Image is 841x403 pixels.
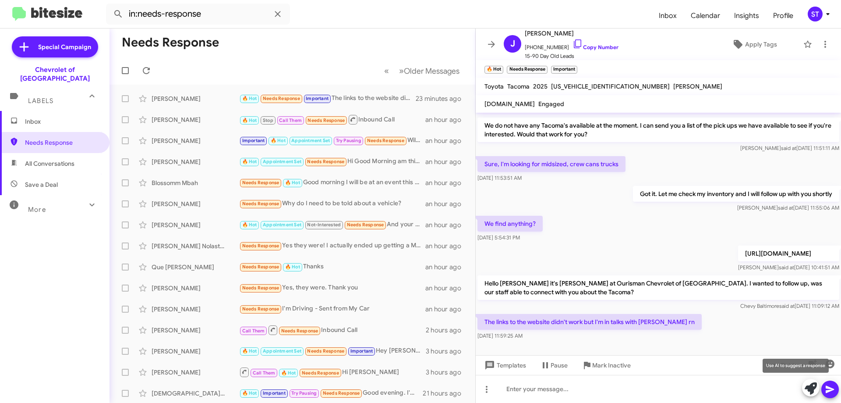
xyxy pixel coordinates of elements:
p: Hello [PERSON_NAME] it's [PERSON_NAME] at Ourisman Chevrolet of [GEOGRAPHIC_DATA]. I wanted to fo... [477,275,839,300]
div: Why do I need to be told about a vehicle? [239,199,425,209]
span: [US_VEHICLE_IDENTIFICATION_NUMBER] [551,82,670,90]
button: Templates [476,357,533,373]
div: an hour ago [425,305,468,314]
span: said at [778,204,793,211]
span: [DATE] 11:59:25 AM [477,332,523,339]
div: an hour ago [425,284,468,292]
div: Use AI to suggest a response [763,359,829,373]
span: Labels [28,97,53,105]
span: [PHONE_NUMBER] [525,39,618,52]
div: Yes they were! I actually ended up getting a Mazda CX90 last night. Thank you for staying in touc... [239,241,425,251]
button: ST [800,7,831,21]
button: Pause [533,357,575,373]
span: Chevy Baltimore [DATE] 11:09:12 AM [740,303,839,309]
span: More [28,206,46,214]
div: Good evening. I'm waiting on yall to get back to me [239,388,423,398]
p: We do not have any Tacoma's available at the moment. I can send you a list of the pick ups we hav... [477,118,839,142]
span: Pause [551,357,568,373]
p: Got it. Let me check my inventory and I will follow up with you shortly [633,186,839,202]
input: Search [106,4,290,25]
button: Previous [379,62,394,80]
span: [PERSON_NAME] [DATE] 10:41:51 AM [738,264,839,271]
span: Tacoma [507,82,530,90]
div: [PERSON_NAME] [152,368,239,377]
span: Special Campaign [38,43,91,51]
div: Yes, they were. Thank you [239,283,425,293]
p: Sure, I'm looking for midsized, crew cans trucks [477,156,625,172]
span: Appointment Set [263,159,301,164]
div: 23 minutes ago [416,94,468,103]
span: Templates [483,357,526,373]
div: [PERSON_NAME] Nolastname118621286 [152,242,239,250]
div: [PERSON_NAME] [152,305,239,314]
div: [PERSON_NAME] [152,221,239,229]
div: Que [PERSON_NAME] [152,263,239,271]
div: [PERSON_NAME] [152,326,239,335]
span: J [510,37,515,51]
span: said at [779,264,794,271]
a: Insights [727,3,766,29]
div: an hour ago [425,178,468,187]
div: an hour ago [425,136,468,145]
span: Stop [263,118,273,123]
span: Needs Response [242,180,279,185]
span: 15-90 Day Old Leads [525,52,618,61]
div: an hour ago [425,263,468,271]
span: [PERSON_NAME] [673,82,722,90]
div: 3 hours ago [426,347,468,356]
div: an hour ago [425,115,468,124]
div: Blossomm Mbah [152,178,239,187]
span: Try Pausing [291,390,317,396]
span: Needs Response [242,264,279,270]
span: Needs Response [25,138,99,147]
span: Needs Response [302,370,339,376]
span: Important [306,96,329,101]
span: Needs Response [307,118,345,123]
span: Needs Response [307,348,344,354]
span: Profile [766,3,800,29]
span: 2025 [533,82,548,90]
span: Needs Response [242,285,279,291]
span: said at [779,303,795,309]
span: All Conversations [25,159,74,168]
button: Apply Tags [709,36,799,52]
div: 3 hours ago [426,368,468,377]
span: [PERSON_NAME] [DATE] 11:51:11 AM [740,145,839,151]
span: [PERSON_NAME] [525,28,618,39]
span: 🔥 Hot [285,180,300,185]
div: 21 hours ago [423,389,468,398]
span: Needs Response [307,159,344,164]
span: Save a Deal [25,180,58,189]
a: Special Campaign [12,36,98,57]
h1: Needs Response [122,36,219,50]
small: Important [551,66,577,74]
div: an hour ago [425,200,468,208]
div: 2 hours ago [426,326,468,335]
a: Inbox [652,3,684,29]
div: [PERSON_NAME] [152,94,239,103]
span: Important [263,390,286,396]
button: Next [394,62,465,80]
nav: Page navigation example [379,62,465,80]
span: Not-Interested [307,222,341,228]
div: Inbound Call [239,325,426,335]
div: [PERSON_NAME] [152,136,239,145]
a: Calendar [684,3,727,29]
span: Needs Response [242,243,279,249]
span: Older Messages [404,66,459,76]
div: The links to the website didn't work but I'm in talks with [PERSON_NAME] rn [239,93,416,103]
button: Mark Inactive [575,357,638,373]
div: an hour ago [425,157,468,166]
div: an hour ago [425,242,468,250]
span: Important [242,138,265,143]
span: Call Them [242,328,265,334]
div: [DEMOGRAPHIC_DATA][PERSON_NAME] [152,389,239,398]
div: Inbound Call [239,114,425,125]
span: Call Them [279,118,302,123]
span: Mark Inactive [592,357,631,373]
span: Call Them [253,370,276,376]
span: [DOMAIN_NAME] [484,100,535,108]
span: Try Pausing [336,138,361,143]
div: [PERSON_NAME] [152,200,239,208]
